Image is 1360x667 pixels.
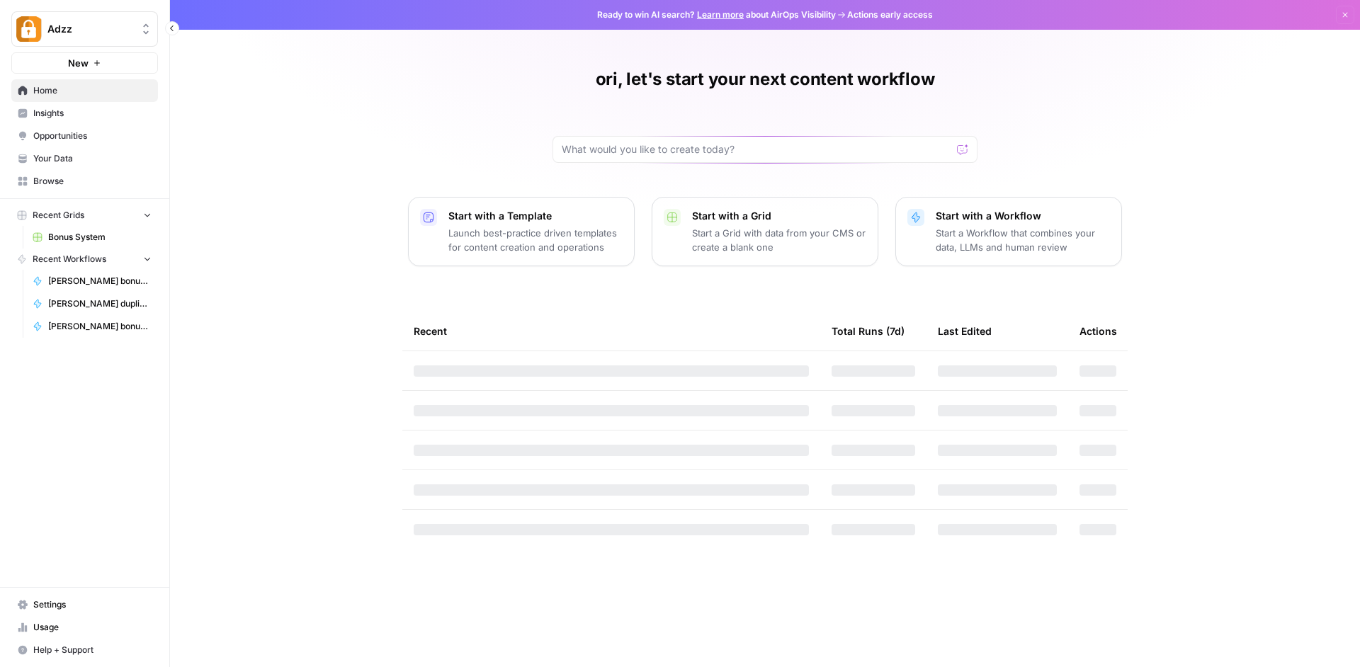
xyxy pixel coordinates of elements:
[596,68,935,91] h1: ori, let's start your next content workflow
[48,297,152,310] span: [PERSON_NAME] duplicate check CRM
[832,312,905,350] div: Total Runs (7d)
[33,107,152,120] span: Insights
[11,616,158,639] a: Usage
[11,125,158,147] a: Opportunities
[11,593,158,616] a: Settings
[11,205,158,226] button: Recent Grids
[938,312,992,350] div: Last Edited
[68,56,89,70] span: New
[697,9,744,20] a: Learn more
[562,142,951,156] input: What would you like to create today?
[48,275,152,287] span: [PERSON_NAME] bonus to wp
[33,621,152,634] span: Usage
[33,598,152,611] span: Settings
[652,197,878,266] button: Start with a GridStart a Grid with data from your CMS or create a blank one
[448,209,623,223] p: Start with a Template
[11,102,158,125] a: Insights
[26,292,158,315] a: [PERSON_NAME] duplicate check CRM
[48,320,152,333] span: [PERSON_NAME] bonus to wp - grid specific
[26,315,158,338] a: [PERSON_NAME] bonus to wp - grid specific
[33,644,152,656] span: Help + Support
[47,22,133,36] span: Adzz
[414,312,809,350] div: Recent
[895,197,1122,266] button: Start with a WorkflowStart a Workflow that combines your data, LLMs and human review
[11,249,158,270] button: Recent Workflows
[16,16,42,42] img: Adzz Logo
[33,84,152,97] span: Home
[11,11,158,47] button: Workspace: Adzz
[33,130,152,142] span: Opportunities
[936,226,1110,254] p: Start a Workflow that combines your data, LLMs and human review
[33,253,106,266] span: Recent Workflows
[11,147,158,170] a: Your Data
[936,209,1110,223] p: Start with a Workflow
[33,209,84,222] span: Recent Grids
[26,226,158,249] a: Bonus System
[11,52,158,74] button: New
[692,226,866,254] p: Start a Grid with data from your CMS or create a blank one
[847,8,933,21] span: Actions early access
[33,175,152,188] span: Browse
[448,226,623,254] p: Launch best-practice driven templates for content creation and operations
[11,639,158,661] button: Help + Support
[597,8,836,21] span: Ready to win AI search? about AirOps Visibility
[11,170,158,193] a: Browse
[26,270,158,292] a: [PERSON_NAME] bonus to wp
[1079,312,1117,350] div: Actions
[692,209,866,223] p: Start with a Grid
[48,231,152,244] span: Bonus System
[11,79,158,102] a: Home
[408,197,635,266] button: Start with a TemplateLaunch best-practice driven templates for content creation and operations
[33,152,152,165] span: Your Data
